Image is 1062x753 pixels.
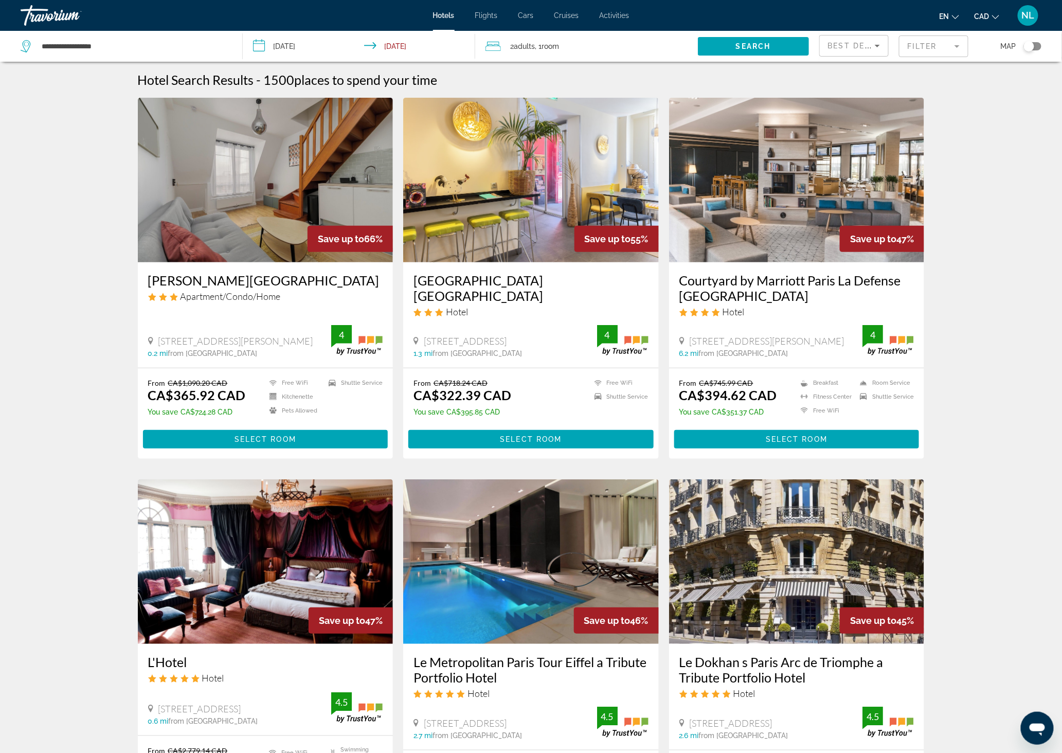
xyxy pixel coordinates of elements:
div: 47% [840,226,924,252]
span: Apartment/Condo/Home [181,291,281,302]
span: Select Room [235,435,296,443]
span: places to spend your time [295,72,438,87]
a: Le Dokhan s Paris Arc de Triomphe a Tribute Portfolio Hotel [679,654,914,685]
span: en [940,12,949,21]
div: 5 star Hotel [148,672,383,684]
span: From [413,379,431,387]
a: Le Metropolitan Paris Tour Eiffel a Tribute Portfolio Hotel [413,654,649,685]
a: [PERSON_NAME][GEOGRAPHIC_DATA] [148,273,383,288]
div: 4 [597,329,618,341]
span: From [148,379,166,387]
button: Select Room [408,430,654,449]
img: trustyou-badge.svg [862,707,914,737]
div: 5 star Hotel [679,688,914,699]
a: Select Room [143,433,388,444]
iframe: Button to launch messaging window [1021,712,1054,745]
div: 4 [331,329,352,341]
span: Save up to [585,234,631,244]
button: Check-in date: Dec 8, 2025 Check-out date: Dec 10, 2025 [243,31,475,62]
span: [STREET_ADDRESS] [690,718,772,729]
div: 45% [840,607,924,634]
span: from [GEOGRAPHIC_DATA] [433,349,522,357]
span: 2 [510,39,535,53]
span: From [679,379,697,387]
span: , 1 [535,39,559,53]
div: 4.5 [331,696,352,708]
a: Travorium [21,2,123,29]
span: Adults [514,42,535,50]
del: CA$718.24 CAD [434,379,488,387]
button: User Menu [1015,5,1041,26]
span: Hotel [202,672,224,684]
span: Flights [475,11,498,20]
p: CA$724.28 CAD [148,408,246,416]
h3: L'Hotel [148,654,383,670]
span: Save up to [584,615,631,626]
a: Hotel image [669,98,925,262]
span: [STREET_ADDRESS] [424,718,507,729]
img: Hotel image [138,479,393,644]
img: Hotel image [403,479,659,644]
span: 2.7 mi [413,731,433,740]
ins: CA$365.92 CAD [148,387,246,403]
span: from [GEOGRAPHIC_DATA] [168,349,258,357]
span: 0.2 mi [148,349,168,357]
span: CAD [975,12,989,21]
ins: CA$394.62 CAD [679,387,777,403]
button: Search [698,37,809,56]
button: Filter [899,35,968,58]
button: Select Room [143,430,388,449]
a: Activities [600,11,629,20]
img: trustyou-badge.svg [597,325,649,355]
div: 66% [308,226,393,252]
span: You save [679,408,710,416]
span: - [257,72,261,87]
span: Save up to [850,234,896,244]
span: [STREET_ADDRESS][PERSON_NAME] [690,335,844,347]
span: Best Deals [828,42,881,50]
li: Shuttle Service [323,379,383,387]
img: trustyou-badge.svg [862,325,914,355]
li: Free WiFi [264,379,323,387]
a: Hotels [433,11,455,20]
h1: Hotel Search Results [138,72,254,87]
button: Toggle map [1016,42,1041,51]
span: You save [413,408,444,416]
span: Hotel [723,306,745,317]
span: Search [736,42,771,50]
div: 3 star Hotel [413,306,649,317]
a: Cars [518,11,534,20]
li: Room Service [855,379,914,387]
a: Select Room [674,433,920,444]
div: 3 star Apartment [148,291,383,302]
div: 4.5 [862,710,883,723]
img: Hotel image [669,479,925,644]
li: Free WiFi [796,406,855,415]
mat-select: Sort by [828,40,880,52]
span: 2.6 mi [679,731,699,740]
img: Hotel image [138,98,393,262]
li: Breakfast [796,379,855,387]
p: CA$395.85 CAD [413,408,511,416]
h3: [GEOGRAPHIC_DATA] [GEOGRAPHIC_DATA] [413,273,649,303]
span: Save up to [318,234,364,244]
div: 4 star Hotel [679,306,914,317]
a: Courtyard by Marriott Paris La Defense [GEOGRAPHIC_DATA] [679,273,914,303]
a: Cruises [554,11,579,20]
li: Pets Allowed [264,406,323,415]
span: NL [1022,10,1035,21]
img: trustyou-badge.svg [331,692,383,723]
span: Hotel [446,306,468,317]
span: from [GEOGRAPHIC_DATA] [699,349,788,357]
span: Save up to [850,615,896,626]
span: 1.3 mi [413,349,433,357]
